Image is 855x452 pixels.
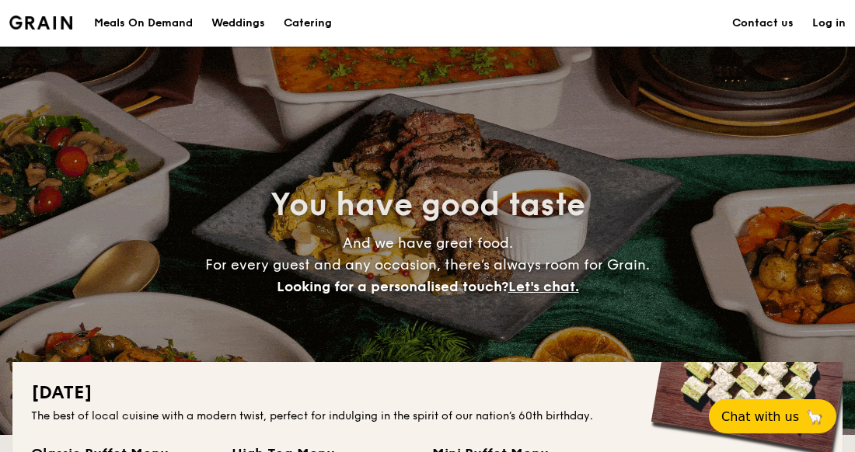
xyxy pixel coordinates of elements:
img: Grain [9,16,72,30]
a: Logotype [9,16,72,30]
span: Chat with us [721,409,799,424]
button: Chat with us🦙 [709,399,836,433]
span: Let's chat. [508,278,579,295]
div: The best of local cuisine with a modern twist, perfect for indulging in the spirit of our nation’... [31,409,824,424]
h2: [DATE] [31,381,824,405]
span: 🦙 [805,408,824,426]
